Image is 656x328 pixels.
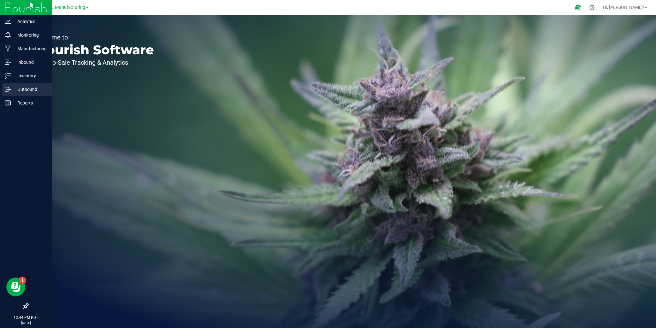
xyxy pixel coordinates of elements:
inline-svg: Monitoring [5,32,11,38]
p: 12:44 PM PDT [3,315,49,320]
iframe: Resource center [6,277,25,296]
inline-svg: Reports [5,100,11,106]
p: Analytics [11,18,49,25]
span: Open Ecommerce Menu [570,1,585,14]
inline-svg: Outbound [5,86,11,92]
p: Outbound [11,86,49,93]
p: Inbound [11,58,49,66]
inline-svg: Inventory [5,73,11,79]
span: LEVEL Manufacturing [41,5,85,10]
inline-svg: Inbound [5,59,11,65]
iframe: Resource center unread badge [19,277,26,284]
p: [DATE] [3,320,49,325]
p: Reports [11,99,49,107]
inline-svg: Manufacturing [5,45,11,52]
p: Seed-to-Sale Tracking & Analytics [34,59,154,66]
p: Welcome to [34,34,154,40]
p: Inventory [11,72,49,80]
p: Flourish Software [34,44,154,56]
p: Monitoring [11,31,49,39]
inline-svg: Analytics [5,18,11,25]
div: Manage settings [588,4,596,10]
p: Manufacturing [11,45,49,52]
span: Hi, [PERSON_NAME]! [603,5,644,10]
